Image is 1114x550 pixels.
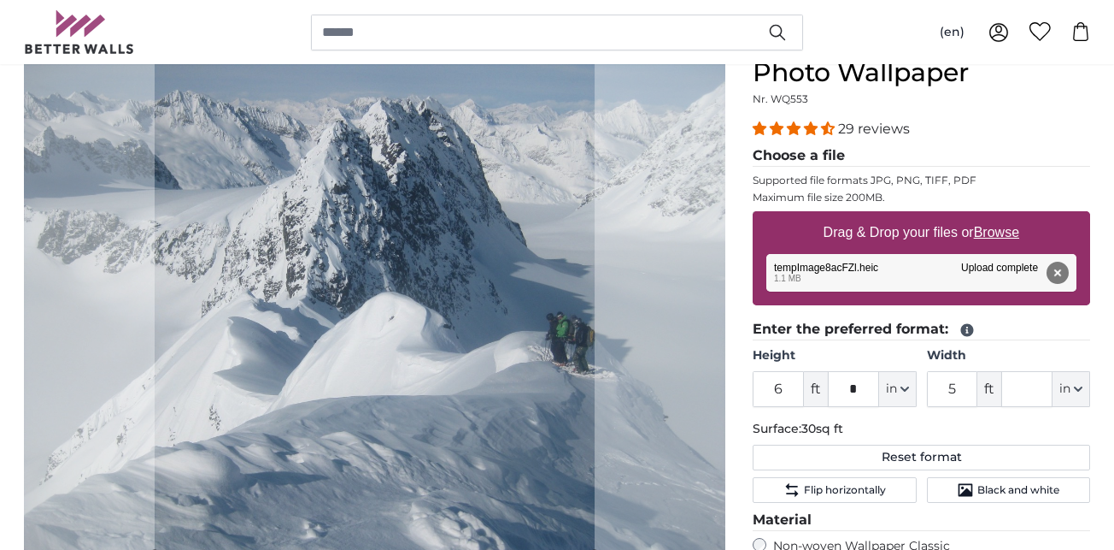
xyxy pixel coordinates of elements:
[801,421,843,436] span: 30sq ft
[804,371,828,407] span: ft
[753,191,1090,204] p: Maximum file size 200MB.
[886,381,897,398] span: in
[804,483,886,497] span: Flip horizontally
[24,10,135,54] img: Betterwalls
[977,371,1001,407] span: ft
[1059,381,1070,398] span: in
[817,216,1026,250] label: Drag & Drop your files or
[753,121,838,137] span: 4.34 stars
[753,421,1090,438] p: Surface:
[753,445,1090,470] button: Reset format
[927,477,1090,503] button: Black and white
[838,121,910,137] span: 29 reviews
[977,483,1059,497] span: Black and white
[879,371,917,407] button: in
[753,510,1090,531] legend: Material
[927,347,1090,364] label: Width
[753,477,916,503] button: Flip horizontally
[926,17,978,48] button: (en)
[753,347,916,364] label: Height
[753,145,1090,167] legend: Choose a file
[753,319,1090,340] legend: Enter the preferred format:
[1052,371,1090,407] button: in
[974,225,1019,240] u: Browse
[753,174,1090,187] p: Supported file formats JPG, PNG, TIFF, PDF
[753,92,808,105] span: Nr. WQ553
